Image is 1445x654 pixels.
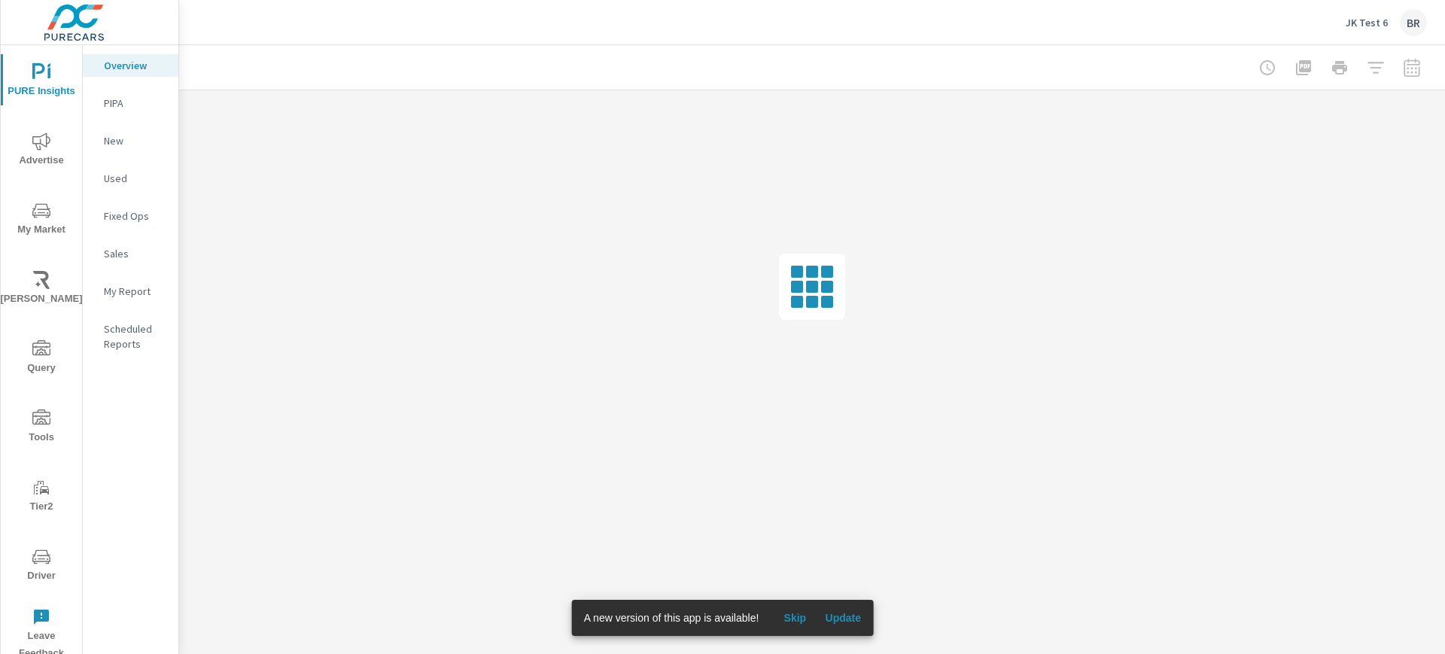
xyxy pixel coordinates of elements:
div: Fixed Ops [83,205,178,227]
div: Sales [83,242,178,265]
span: Tier2 [5,479,78,516]
span: Skip [777,611,813,625]
span: Update [825,611,861,625]
span: Driver [5,548,78,585]
span: [PERSON_NAME] [5,271,78,308]
p: Scheduled Reports [104,321,166,351]
span: Tools [5,409,78,446]
p: Fixed Ops [104,208,166,224]
span: My Market [5,202,78,239]
div: My Report [83,280,178,303]
span: Query [5,340,78,377]
p: PIPA [104,96,166,111]
div: BR [1400,9,1427,36]
button: Update [819,606,867,630]
div: Used [83,167,178,190]
p: Used [104,171,166,186]
p: My Report [104,284,166,299]
p: Sales [104,246,166,261]
div: Overview [83,54,178,77]
span: PURE Insights [5,63,78,100]
p: New [104,133,166,148]
span: A new version of this app is available! [584,612,759,624]
p: Overview [104,58,166,73]
div: New [83,129,178,152]
div: PIPA [83,92,178,114]
span: Advertise [5,132,78,169]
button: Skip [771,606,819,630]
p: JK Test 6 [1346,16,1388,29]
div: Scheduled Reports [83,318,178,355]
